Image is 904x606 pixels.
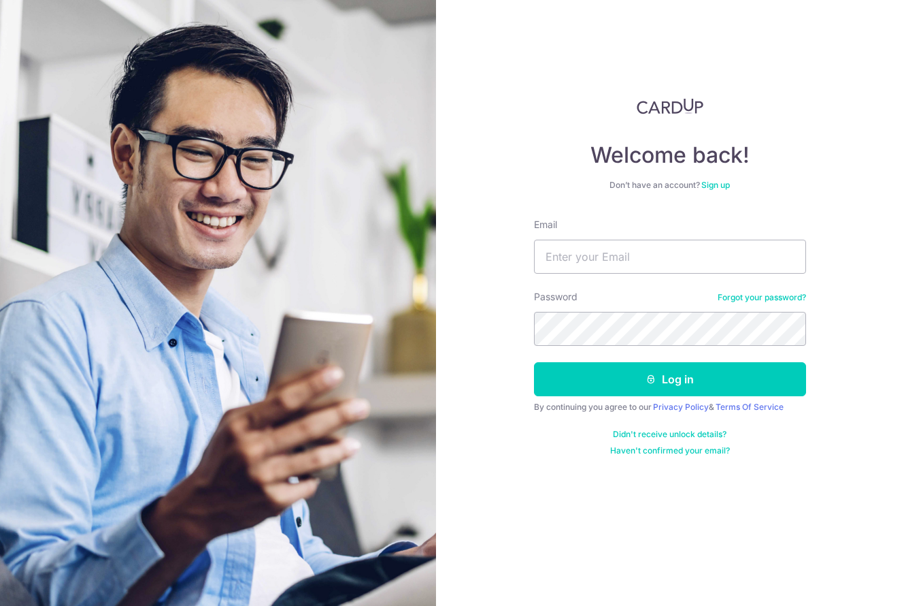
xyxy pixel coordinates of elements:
[534,290,577,304] label: Password
[534,362,806,396] button: Log in
[610,445,730,456] a: Haven't confirmed your email?
[534,142,806,169] h4: Welcome back!
[534,402,806,413] div: By continuing you agree to our &
[534,218,557,232] label: Email
[718,292,806,303] a: Forgot your password?
[534,180,806,191] div: Don’t have an account?
[716,402,784,412] a: Terms Of Service
[653,402,709,412] a: Privacy Policy
[701,180,730,190] a: Sign up
[637,98,703,114] img: CardUp Logo
[613,429,726,440] a: Didn't receive unlock details?
[534,240,806,274] input: Enter your Email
